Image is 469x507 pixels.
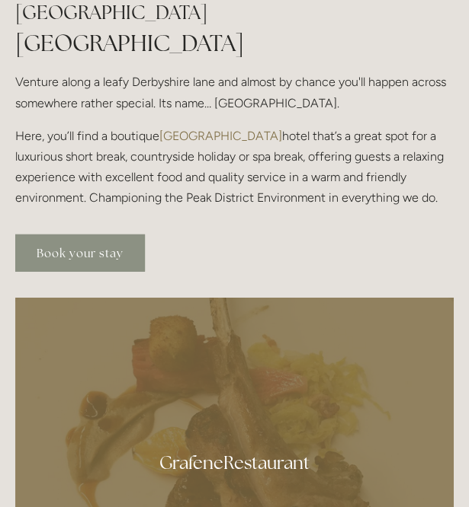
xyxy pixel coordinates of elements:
[15,234,145,272] a: Book your stay
[159,129,282,143] a: [GEOGRAPHIC_DATA]
[15,126,454,209] p: Here, you’ll find a boutique hotel that’s a great spot for a luxurious short break, countryside h...
[15,72,454,113] p: Venture along a leafy Derbyshire lane and almost by chance you'll happen across somewhere rather ...
[15,27,454,59] h1: [GEOGRAPHIC_DATA]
